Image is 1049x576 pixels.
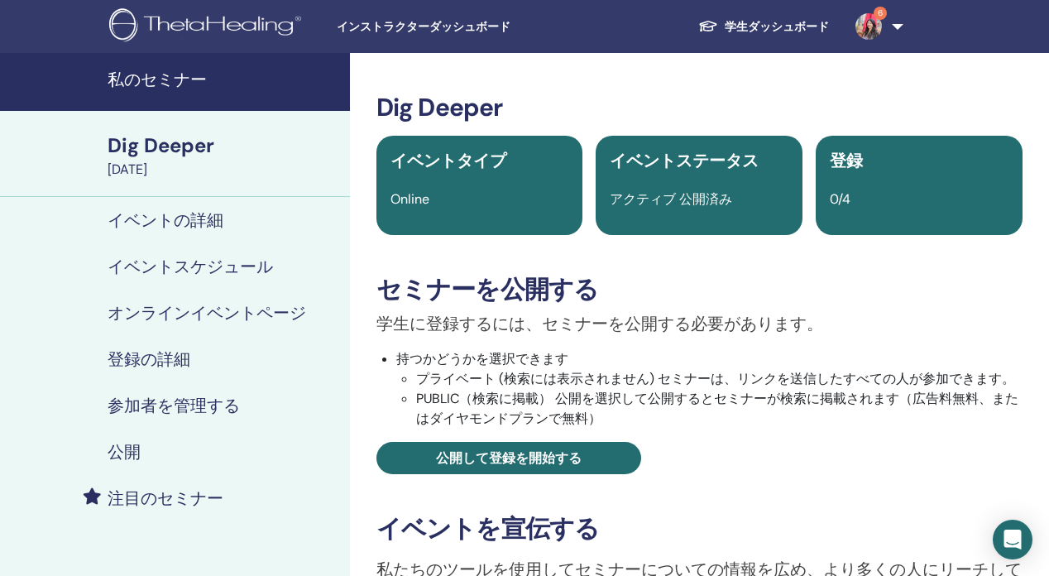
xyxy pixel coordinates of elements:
img: default.jpg [855,13,882,40]
h3: イベントを宣伝する [376,514,1023,544]
div: Open Intercom Messenger [993,520,1032,559]
h4: 公開 [108,442,141,462]
span: 登録 [830,150,863,171]
span: インストラクターダッシュボード [337,18,585,36]
span: 6 [874,7,887,20]
span: Online [390,190,429,208]
img: logo.png [109,8,307,46]
h4: 私のセミナー [108,70,340,89]
h4: オンラインイベントページ [108,303,306,323]
a: 公開して登録を開始する [376,442,641,474]
h4: 注目のセミナー [108,488,223,508]
span: イベントタイプ [390,150,506,171]
span: 公開して登録を開始する [436,449,582,467]
li: 持つかどうかを選択できます [396,349,1023,429]
li: PUBLIC（検索に掲載） 公開を選択して公開するとセミナーが検索に掲載されます（広告料無料、またはダイヤモンドプランで無料） [416,389,1023,429]
h3: セミナーを公開する [376,275,1023,305]
h4: 登録の詳細 [108,349,190,369]
h4: 参加者を管理する [108,396,240,415]
a: 学生ダッシュボード [685,12,842,42]
span: アクティブ 公開済み [610,190,732,208]
h3: Dig Deeper [376,93,1023,122]
span: 0/4 [830,190,850,208]
p: 学生に登録するには、セミナーを公開する必要があります。 [376,311,1023,336]
h4: イベントの詳細 [108,210,223,230]
div: [DATE] [108,160,340,180]
img: graduation-cap-white.svg [698,19,718,33]
h4: イベントスケジュール [108,257,273,276]
span: イベントステータス [610,150,759,171]
a: Dig Deeper[DATE] [98,132,350,180]
li: プライベート (検索には表示されません) セミナーは、リンクを送信したすべての人が参加できます。 [416,369,1023,389]
div: Dig Deeper [108,132,340,160]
